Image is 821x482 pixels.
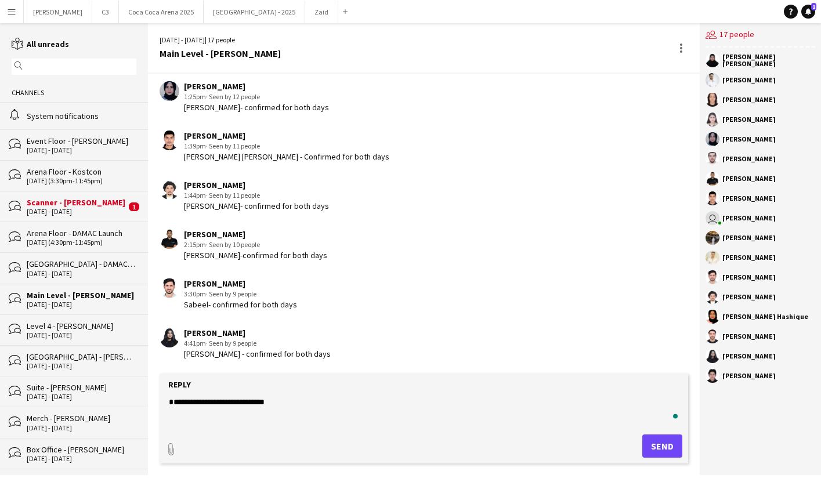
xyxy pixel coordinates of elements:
[204,1,305,23] button: [GEOGRAPHIC_DATA] - 2025
[27,331,136,339] div: [DATE] - [DATE]
[129,202,139,211] span: 1
[722,234,776,241] div: [PERSON_NAME]
[27,111,136,121] div: System notifications
[184,81,329,92] div: [PERSON_NAME]
[27,208,126,216] div: [DATE] - [DATE]
[184,229,327,240] div: [PERSON_NAME]
[206,92,260,101] span: · Seen by 12 people
[184,299,297,310] div: Sabeel- confirmed for both days
[27,321,136,331] div: Level 4 - [PERSON_NAME]
[27,455,136,463] div: [DATE] - [DATE]
[184,278,297,289] div: [PERSON_NAME]
[206,191,260,200] span: · Seen by 11 people
[722,77,776,84] div: [PERSON_NAME]
[184,201,329,211] div: [PERSON_NAME]- confirmed for both days
[184,131,389,141] div: [PERSON_NAME]
[184,190,329,201] div: 1:44pm
[706,23,815,48] div: 17 people
[27,270,136,278] div: [DATE] - [DATE]
[722,53,815,67] div: [PERSON_NAME] [PERSON_NAME]
[184,338,331,349] div: 4:41pm
[27,290,136,300] div: Main Level - [PERSON_NAME]
[206,240,260,249] span: · Seen by 10 people
[801,5,815,19] a: 1
[27,238,136,247] div: [DATE] (4:30pm-11:45pm)
[168,379,191,390] label: Reply
[722,293,776,300] div: [PERSON_NAME]
[27,444,136,455] div: Box Office - [PERSON_NAME]
[184,180,329,190] div: [PERSON_NAME]
[27,351,136,362] div: [GEOGRAPHIC_DATA] - [PERSON_NAME]
[27,228,136,238] div: Arena Floor - DAMAC Launch
[184,328,331,338] div: [PERSON_NAME]
[184,250,327,260] div: [PERSON_NAME]-confirmed for both days
[27,146,136,154] div: [DATE] - [DATE]
[27,166,136,177] div: Arena Floor - Kostcon
[722,353,776,360] div: [PERSON_NAME]
[206,339,256,347] span: · Seen by 9 people
[722,195,776,202] div: [PERSON_NAME]
[27,136,136,146] div: Event Floor - [PERSON_NAME]
[722,116,776,123] div: [PERSON_NAME]
[811,3,816,10] span: 1
[184,92,329,102] div: 1:25pm
[722,175,776,182] div: [PERSON_NAME]
[24,1,92,23] button: [PERSON_NAME]
[184,151,389,162] div: [PERSON_NAME] [PERSON_NAME] - Confirmed for both days
[27,424,136,432] div: [DATE] - [DATE]
[184,141,389,151] div: 1:39pm
[160,48,281,59] div: Main Level - [PERSON_NAME]
[184,102,329,113] div: [PERSON_NAME]- confirmed for both days
[184,240,327,250] div: 2:15pm
[722,155,776,162] div: [PERSON_NAME]
[722,274,776,281] div: [PERSON_NAME]
[160,35,281,45] div: [DATE] - [DATE] | 17 people
[722,136,776,143] div: [PERSON_NAME]
[27,177,136,185] div: [DATE] (3:30pm-11:45pm)
[722,215,776,222] div: [PERSON_NAME]
[27,259,136,269] div: [GEOGRAPHIC_DATA] - DAMAC Launch
[27,300,136,309] div: [DATE] - [DATE]
[206,142,260,150] span: · Seen by 11 people
[206,289,256,298] span: · Seen by 9 people
[27,362,136,370] div: [DATE] - [DATE]
[642,434,682,458] button: Send
[119,1,204,23] button: Coca Coca Arena 2025
[12,39,69,49] a: All unreads
[722,254,776,261] div: [PERSON_NAME]
[722,96,776,103] div: [PERSON_NAME]
[722,333,776,340] div: [PERSON_NAME]
[722,372,776,379] div: [PERSON_NAME]
[168,396,685,426] textarea: To enrich screen reader interactions, please activate Accessibility in Grammarly extension settings
[27,382,136,393] div: Suite - [PERSON_NAME]
[27,197,126,208] div: Scanner - [PERSON_NAME]
[184,289,297,299] div: 3:30pm
[722,313,808,320] div: [PERSON_NAME] Hashique
[27,393,136,401] div: [DATE] - [DATE]
[184,349,331,359] div: [PERSON_NAME] - confirmed for both days
[305,1,338,23] button: Zaid
[27,413,136,423] div: Merch - [PERSON_NAME]
[92,1,119,23] button: C3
